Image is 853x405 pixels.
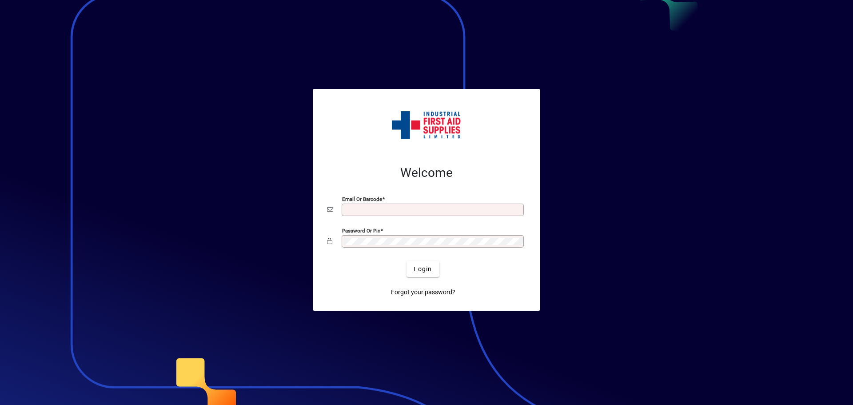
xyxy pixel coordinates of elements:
span: Forgot your password? [391,288,455,297]
h2: Welcome [327,165,526,180]
span: Login [414,265,432,274]
a: Forgot your password? [387,284,459,300]
mat-label: Email or Barcode [342,196,382,202]
button: Login [407,261,439,277]
mat-label: Password or Pin [342,228,380,234]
